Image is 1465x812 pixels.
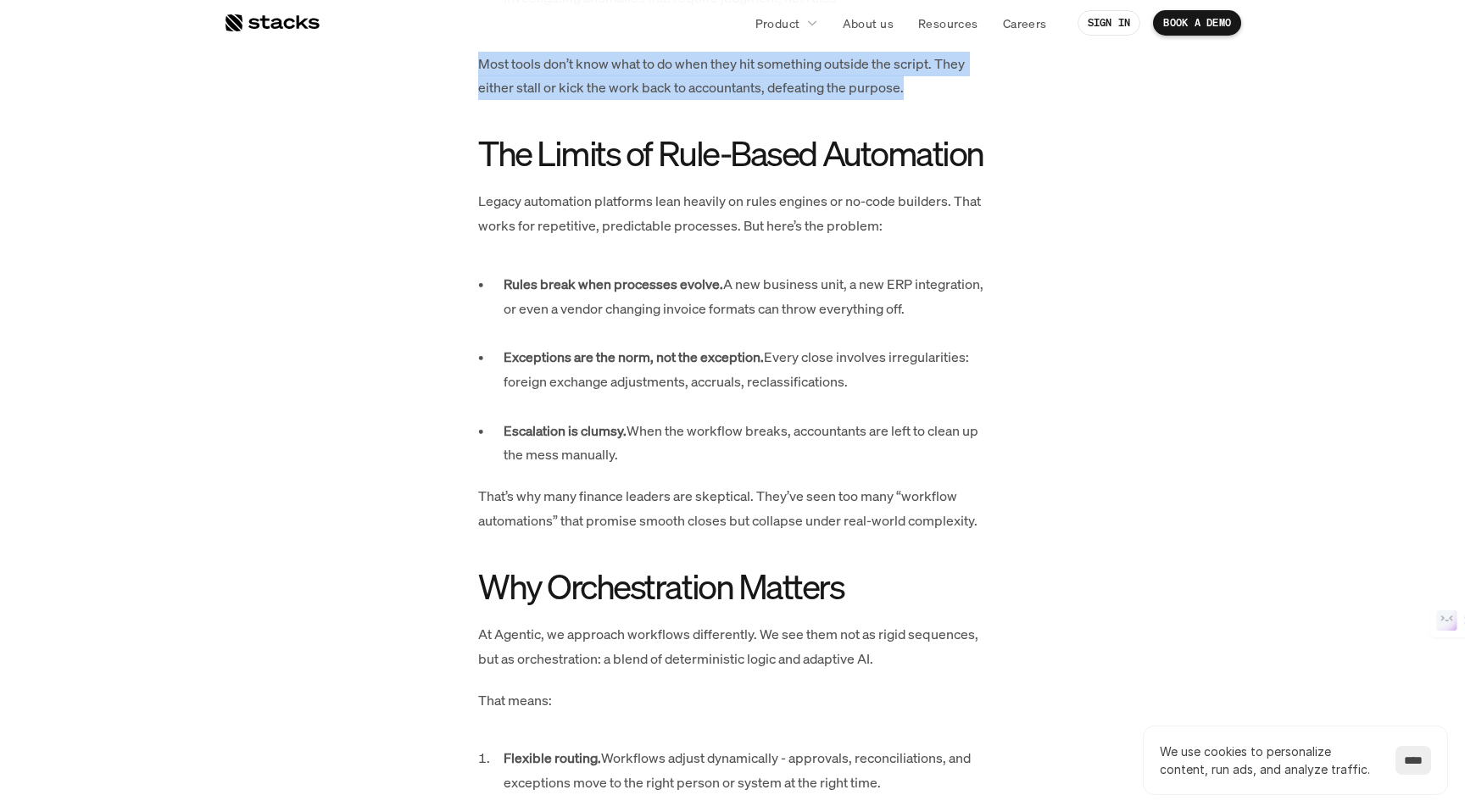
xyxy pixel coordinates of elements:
a: SIGN IN [1078,10,1141,36]
h2: The Limits of Rule-Based Automation [478,134,987,172]
a: About us [833,8,904,38]
a: BOOK A DEMO [1153,10,1241,36]
h2: Why Orchestration Matters [478,567,987,605]
p: A new business unit, a new ERP integration, or even a vendor changing invoice formats can throw e... [504,272,987,345]
p: SIGN IN [1088,17,1131,29]
strong: Flexible routing. [504,748,601,767]
strong: Rules break when processes evolve. [504,275,723,293]
p: When the workflow breaks, accountants are left to clean up the mess manually. [504,419,987,468]
p: Most tools don’t know what to do when they hit something outside the script. They either stall or... [478,52,987,101]
a: Privacy Policy [200,323,275,335]
p: Resources [918,14,978,32]
strong: Exceptions are the norm, not the exception. [504,348,764,366]
p: We use cookies to personalize content, run ads, and analyze traffic. [1160,742,1379,778]
a: Resources [908,8,989,38]
strong: Escalation is clumsy. [504,421,627,440]
p: Legacy automation platforms lean heavily on rules engines or no-code builders. That works for rep... [478,189,987,238]
p: Careers [1003,14,1047,32]
p: About us [843,14,894,32]
p: Product [755,14,800,32]
p: Every close involves irregularities: foreign exchange adjustments, accruals, reclassifications. [504,345,987,418]
a: Careers [993,8,1057,38]
p: BOOK A DEMO [1163,17,1231,29]
p: That’s why many finance leaders are skeptical. They’ve seen too many “workflow automations” that ... [478,484,987,533]
p: At Agentic, we approach workflows differently. We see them not as rigid sequences, but as orchest... [478,622,987,671]
p: That means: [478,688,987,713]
